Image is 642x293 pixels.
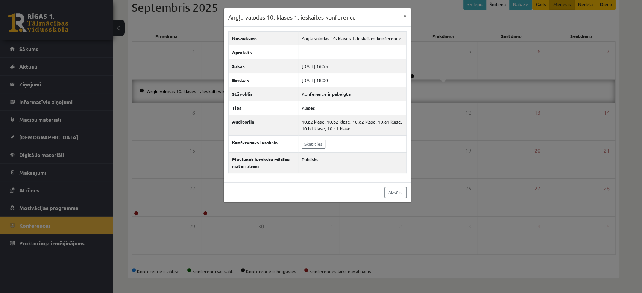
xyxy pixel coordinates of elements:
th: Apraksts [228,45,298,59]
th: Konferences ieraksts [228,135,298,152]
td: 10.a2 klase, 10.b2 klase, 10.c2 klase, 10.a1 klase, 10.b1 klase, 10.c1 klase [298,115,406,135]
a: Aizvērt [384,187,407,198]
th: Pievienot ierakstu mācību materiāliem [228,152,298,173]
th: Sākas [228,59,298,73]
td: Angļu valodas 10. klases 1. ieskaites konference [298,31,406,45]
td: Klases [298,101,406,115]
td: [DATE] 16:55 [298,59,406,73]
button: × [399,8,411,23]
th: Tips [228,101,298,115]
td: Konference ir pabeigta [298,87,406,101]
th: Stāvoklis [228,87,298,101]
td: [DATE] 18:00 [298,73,406,87]
th: Auditorija [228,115,298,135]
td: Publisks [298,152,406,173]
th: Nosaukums [228,31,298,45]
th: Beidzas [228,73,298,87]
a: Skatīties [302,139,325,149]
h3: Angļu valodas 10. klases 1. ieskaites konference [228,13,356,22]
